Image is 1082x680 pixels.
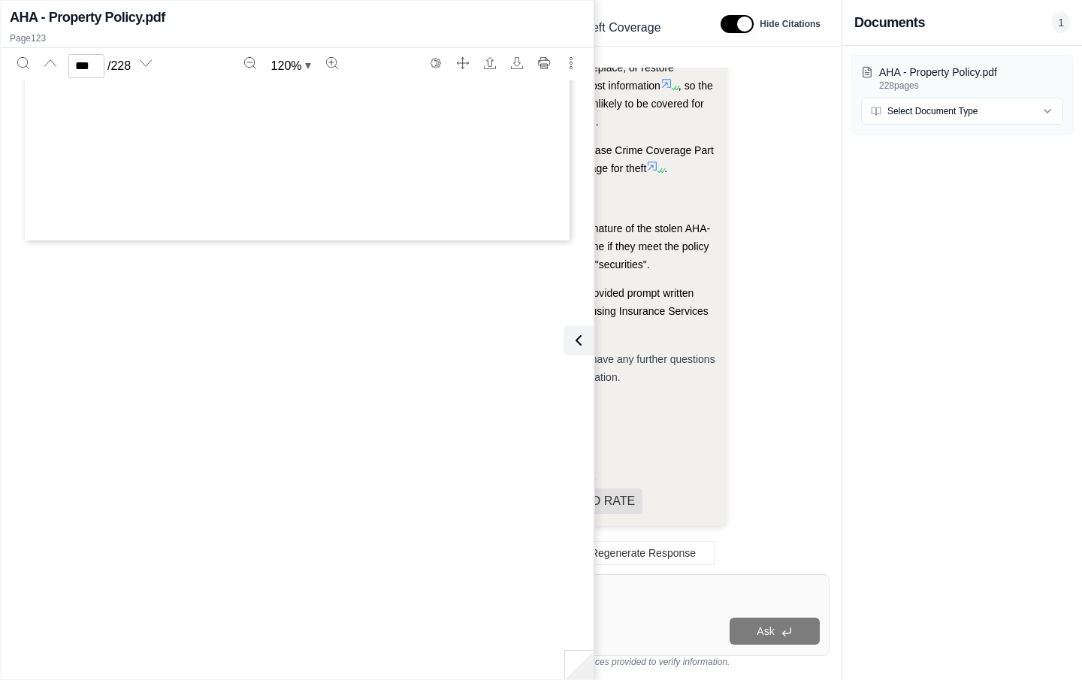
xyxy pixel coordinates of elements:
span: Ask [757,625,774,637]
button: Zoom out [238,51,262,75]
button: Search [11,51,35,75]
button: Zoom in [320,51,344,75]
button: Switch to the dark theme [424,51,448,75]
button: Open file [478,51,502,75]
h3: Documents [854,12,925,33]
button: AHA - Property Policy.pdf228pages [861,65,1063,92]
button: Ask [730,618,820,645]
span: 1 [1052,12,1070,33]
button: Next page [134,51,158,75]
h2: AHA - Property Policy.pdf [10,7,165,28]
button: Previous page [38,51,62,75]
input: Enter a page number [68,54,104,78]
span: Please verify the exact nature of the stolen AHA-owned items to determine if they meet the policy... [484,222,710,270]
button: Full screen [451,51,475,75]
button: Print [532,51,556,75]
p: AHA - Property Policy.pdf [879,65,1063,80]
span: , so the stolen tenant files are unlikely to be covered for their informational value. [484,80,713,128]
button: Regenerate Response [560,541,715,565]
button: More actions [559,51,583,75]
span: Ensure that AHA has provided prompt written notice of the loss to Housing Insurance Services and ... [484,287,709,335]
button: Download [505,51,529,75]
span: Hide Citations [760,18,821,30]
span: Regenerate Response [591,547,696,559]
p: Page 123 [10,32,585,44]
span: / 228 [107,57,131,75]
span: 120 % [271,57,302,75]
span: . [664,162,667,174]
button: Zoom document [265,54,317,78]
div: *Use references provided to verify information. [445,656,830,668]
p: 228 pages [879,80,1063,92]
span: The base Crime Coverage Part does not provide coverage for theft [484,144,714,174]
